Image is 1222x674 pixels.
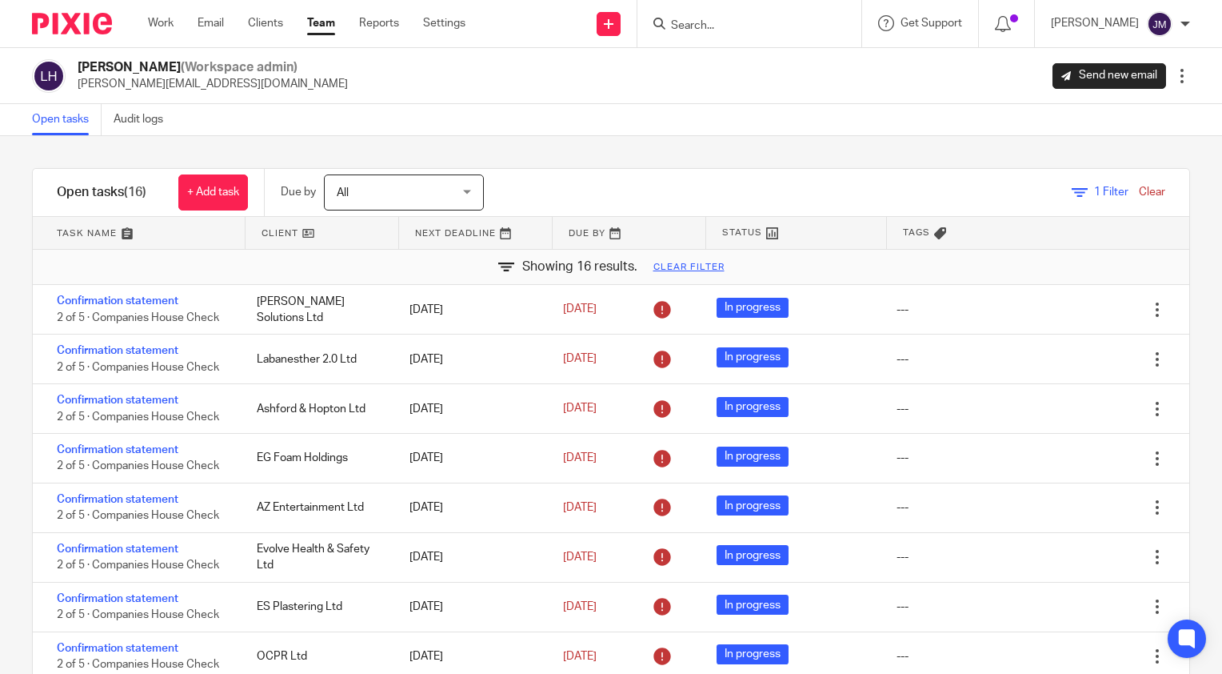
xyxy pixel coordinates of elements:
[563,452,597,463] span: [DATE]
[241,640,394,672] div: OCPR Ltd
[563,601,597,612] span: [DATE]
[241,286,394,335] div: [PERSON_NAME] Solutions Ltd
[669,19,813,34] input: Search
[32,13,112,34] img: Pixie
[897,302,909,318] div: ---
[337,187,349,199] span: All
[717,545,789,565] span: In progress
[57,643,178,654] a: Confirmation statement
[124,186,146,199] span: (16)
[563,354,597,365] span: [DATE]
[248,15,283,31] a: Clients
[57,395,178,406] a: Confirmation statement
[32,104,102,135] a: Open tasks
[181,61,298,74] span: (Workspace admin)
[717,447,789,467] span: In progress
[241,533,394,582] div: Evolve Health & Safety Ltd
[722,226,762,239] span: Status
[897,499,909,516] div: ---
[563,502,597,513] span: [DATE]
[897,351,909,367] div: ---
[57,544,178,555] a: Confirmation statement
[57,312,219,323] span: 2 of 5 · Companies House Check
[717,595,789,615] span: In progress
[897,450,909,466] div: ---
[897,599,909,615] div: ---
[393,442,547,474] div: [DATE]
[522,258,637,276] span: Showing 16 results.
[1094,187,1128,198] span: Filter
[178,175,248,211] a: + Add task
[57,494,178,505] a: Confirmation statement
[241,591,394,623] div: ES Plastering Ltd
[903,226,930,239] span: Tags
[57,560,219,571] span: 2 of 5 · Companies House Check
[57,295,178,307] a: Confirmation statement
[359,15,399,31] a: Reports
[1052,63,1166,89] a: Send new email
[563,552,597,563] span: [DATE]
[57,593,178,604] a: Confirmation statement
[281,184,316,200] p: Due by
[57,511,219,522] span: 2 of 5 · Companies House Check
[114,104,175,135] a: Audit logs
[57,659,219,670] span: 2 of 5 · Companies House Check
[717,495,789,516] span: In progress
[717,397,789,417] span: In progress
[1139,187,1165,198] a: Clear
[57,444,178,455] a: Confirmation statement
[897,401,909,417] div: ---
[78,59,348,76] h2: [PERSON_NAME]
[393,393,547,425] div: [DATE]
[563,651,597,662] span: [DATE]
[198,15,224,31] a: Email
[1051,15,1139,31] p: [PERSON_NAME]
[717,347,789,367] span: In progress
[897,549,909,565] div: ---
[1094,187,1100,198] span: 1
[901,18,962,29] span: Get Support
[717,644,789,664] span: In progress
[78,76,348,92] p: [PERSON_NAME][EMAIL_ADDRESS][DOMAIN_NAME]
[393,294,547,326] div: [DATE]
[307,15,335,31] a: Team
[241,442,394,474] div: EG Foam Holdings
[653,261,725,274] a: Clear filter
[563,403,597,414] span: [DATE]
[393,591,547,623] div: [DATE]
[563,304,597,315] span: [DATE]
[717,298,789,318] span: In progress
[241,343,394,375] div: Labanesther 2.0 Ltd
[57,411,219,423] span: 2 of 5 · Companies House Check
[393,491,547,524] div: [DATE]
[393,343,547,375] div: [DATE]
[897,648,909,664] div: ---
[241,393,394,425] div: Ashford & Hopton Ltd
[423,15,465,31] a: Settings
[393,541,547,573] div: [DATE]
[148,15,174,31] a: Work
[57,362,219,373] span: 2 of 5 · Companies House Check
[57,184,146,201] h1: Open tasks
[57,461,219,472] span: 2 of 5 · Companies House Check
[57,609,219,620] span: 2 of 5 · Companies House Check
[57,345,178,356] a: Confirmation statement
[241,491,394,524] div: AZ Entertainment Ltd
[393,640,547,672] div: [DATE]
[1147,11,1172,37] img: svg%3E
[32,59,66,93] img: svg%3E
